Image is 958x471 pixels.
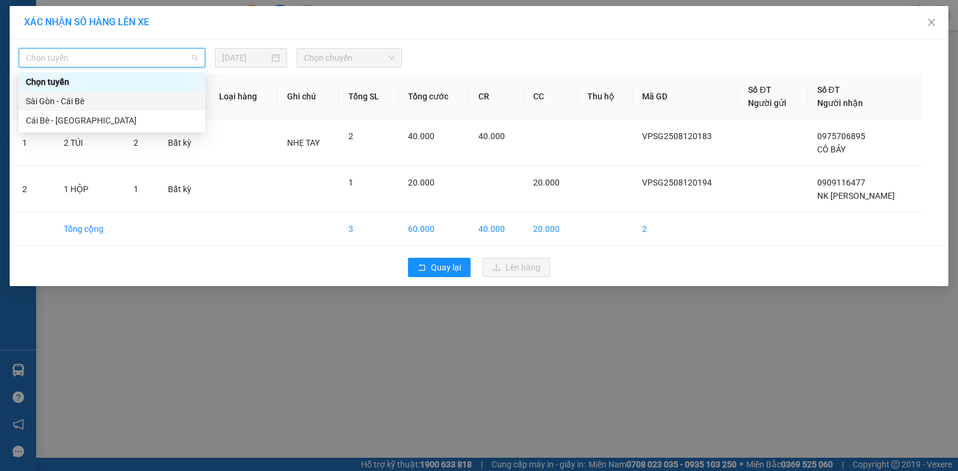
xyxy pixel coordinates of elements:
[431,261,461,274] span: Quay lại
[26,114,198,127] div: Cái Bè - [GEOGRAPHIC_DATA]
[158,166,209,213] td: Bất kỳ
[209,73,277,120] th: Loại hàng
[26,95,198,108] div: Sài Gòn - Cái Bè
[304,49,394,67] span: Chọn chuyến
[817,145,845,154] span: CÔ BẢY
[915,6,948,40] button: Close
[632,73,738,120] th: Mã GD
[398,213,469,246] td: 60.000
[398,73,469,120] th: Tổng cước
[158,120,209,166] td: Bất kỳ
[13,166,54,213] td: 2
[26,49,198,67] span: Chọn tuyến
[533,178,560,187] span: 20.000
[927,17,936,27] span: close
[418,263,426,273] span: rollback
[642,178,712,187] span: VPSG2508120194
[748,85,771,95] span: Số ĐT
[817,85,840,95] span: Số ĐT
[578,73,633,120] th: Thu hộ
[469,73,523,120] th: CR
[339,213,398,246] td: 3
[54,213,124,246] td: Tổng cộng
[13,73,54,120] th: STT
[408,131,434,141] span: 40.000
[642,131,712,141] span: VPSG2508120183
[222,51,269,64] input: 12/08/2025
[748,98,786,108] span: Người gửi
[817,191,895,201] span: NK [PERSON_NAME]
[134,184,138,194] span: 1
[817,178,865,187] span: 0909116477
[478,131,505,141] span: 40.000
[19,92,205,111] div: Sài Gòn - Cái Bè
[54,166,124,213] td: 1 HỘP
[817,98,863,108] span: Người nhận
[54,120,124,166] td: 2 TÚI
[408,178,434,187] span: 20.000
[26,75,198,89] div: Chọn tuyến
[19,72,205,92] div: Chọn tuyến
[524,213,578,246] td: 20.000
[277,73,339,120] th: Ghi chú
[339,73,398,120] th: Tổng SL
[348,178,353,187] span: 1
[348,131,353,141] span: 2
[632,213,738,246] td: 2
[134,138,138,148] span: 2
[524,73,578,120] th: CC
[19,111,205,130] div: Cái Bè - Sài Gòn
[408,258,471,277] button: rollbackQuay lại
[24,16,149,28] span: XÁC NHẬN SỐ HÀNG LÊN XE
[817,131,865,141] span: 0975706895
[287,138,320,148] span: NHẸ TAY
[469,213,523,246] td: 40.000
[13,120,54,166] td: 1
[483,258,550,277] button: uploadLên hàng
